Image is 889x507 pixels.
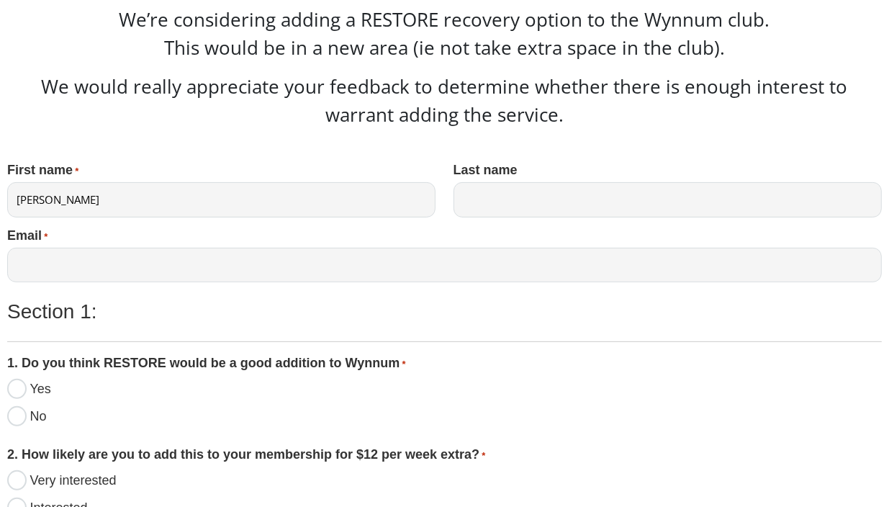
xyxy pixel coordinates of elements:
[7,6,882,62] p: We’re considering adding a RESTORE recovery option to the Wynnum club. This would be in a new are...
[7,229,48,242] label: Email
[30,410,46,423] label: No
[453,163,518,176] label: Last name
[30,474,116,487] label: Very interested
[30,382,50,395] label: Yes
[7,300,870,324] h3: Section 1:
[7,163,78,176] label: First name
[7,73,882,129] p: We would really appreciate your feedback to determine whether there is enough interest to warrant...
[7,354,406,373] legend: 1. Do you think RESTORE would be a good addition to Wynnum
[7,445,486,465] legend: 2. How likely are you to add this to your membership for $12 per week extra?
